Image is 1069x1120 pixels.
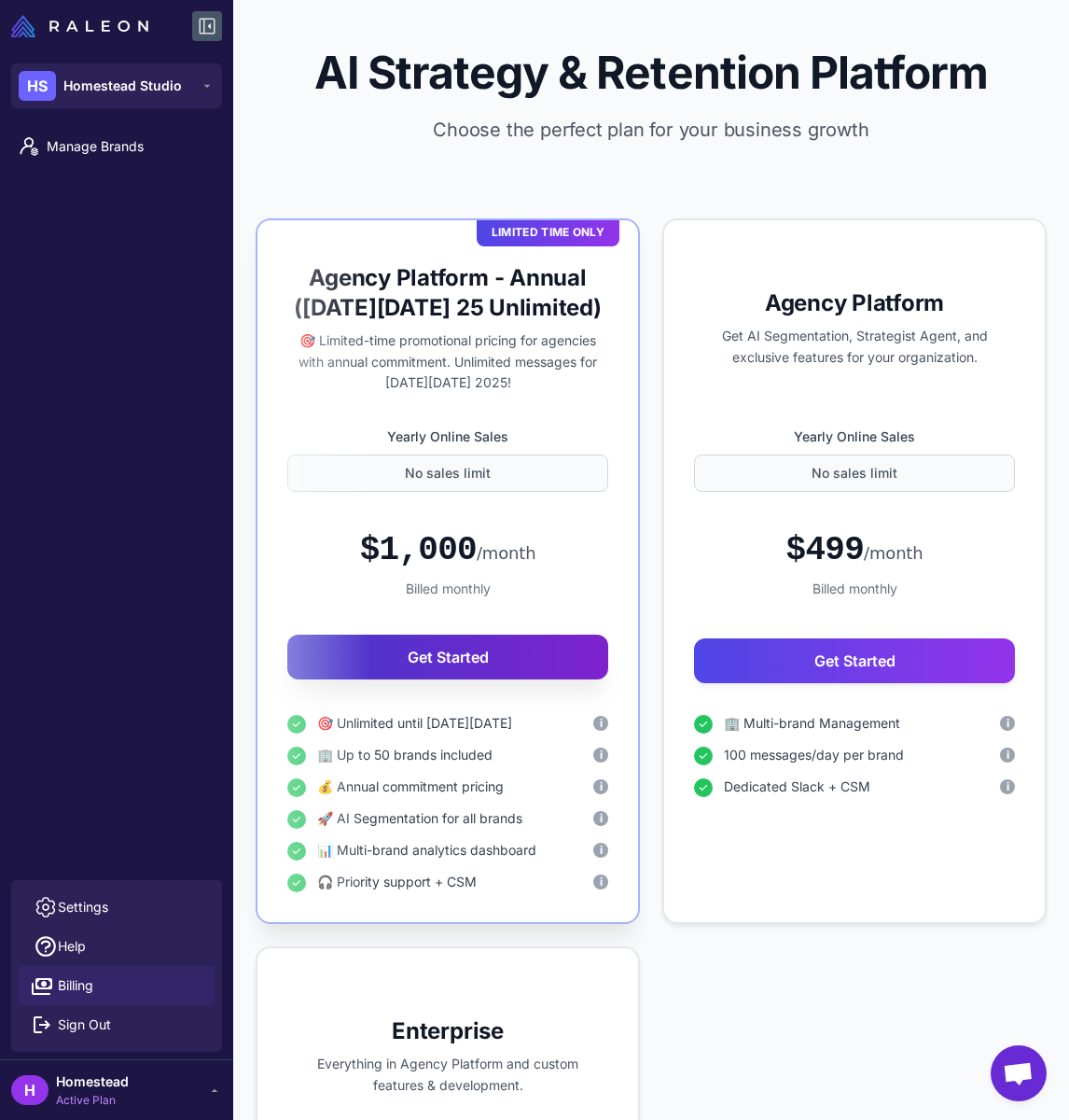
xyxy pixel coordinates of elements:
span: Active Plan [56,1092,129,1109]
span: 100 messages/day per brand [724,745,904,765]
button: Get Started [287,635,608,679]
h3: Agency Platform - Annual ([DATE][DATE] 25 Unlimited) [287,263,608,323]
span: i [600,778,603,795]
div: Limited Time Only [477,218,619,246]
span: Manage Brands [47,136,211,157]
span: 🏢 Up to 50 brands included [317,745,493,765]
span: i [1007,747,1009,763]
button: HSHomestead Studio [11,63,222,108]
span: Homestead [56,1071,129,1092]
span: Homestead Studio [63,76,182,96]
span: 🚀 AI Segmentation for all brands [317,808,522,829]
span: /month [477,543,535,563]
div: $499 [786,529,923,571]
label: Yearly Online Sales [694,427,1015,447]
h3: Agency Platform [694,288,1015,318]
div: $1,000 [360,529,536,571]
a: Help [19,927,215,966]
label: Yearly Online Sales [287,427,608,447]
span: i [600,842,603,859]
div: Billed monthly [287,579,608,599]
span: 📊 Multi-brand analytics dashboard [317,840,536,861]
span: i [600,747,603,763]
img: Raleon Logo [11,15,148,37]
span: /month [864,543,923,563]
span: No sales limit [405,463,491,483]
span: 🎧 Priority support + CSM [317,872,477,892]
span: i [600,874,603,890]
div: Billed monthly [694,579,1015,599]
button: Sign Out [19,1005,215,1044]
a: Manage Brands [7,127,226,166]
span: Sign Out [58,1015,111,1035]
span: 💰 Annual commitment pricing [317,777,504,797]
span: 🎯 Unlimited until [DATE][DATE] [317,713,512,734]
span: i [600,715,603,732]
div: H [11,1075,49,1105]
p: Get AI Segmentation, Strategist Agent, and exclusive features for your organization. [694,326,1015,369]
span: Help [58,936,86,957]
p: Choose the perfect plan for your business growth [263,116,1039,144]
span: Dedicated Slack + CSM [724,777,870,797]
a: Open chat [991,1045,1047,1101]
p: 🎯 Limited-time promotional pricing for agencies with annual commitment. Unlimited messages for [D... [287,330,608,394]
h3: Enterprise [287,1016,608,1046]
span: No sales limit [812,463,897,483]
span: i [1007,715,1009,732]
span: Settings [58,897,108,917]
h1: AI Strategy & Retention Platform [263,45,1039,101]
span: i [600,810,603,827]
span: i [1007,778,1009,795]
div: HS [19,71,56,101]
span: 🏢 Multi-brand Management [724,713,900,734]
span: Billing [58,975,93,996]
button: Get Started [694,638,1015,683]
p: Everything in Agency Platform and custom features & development. [287,1054,608,1097]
